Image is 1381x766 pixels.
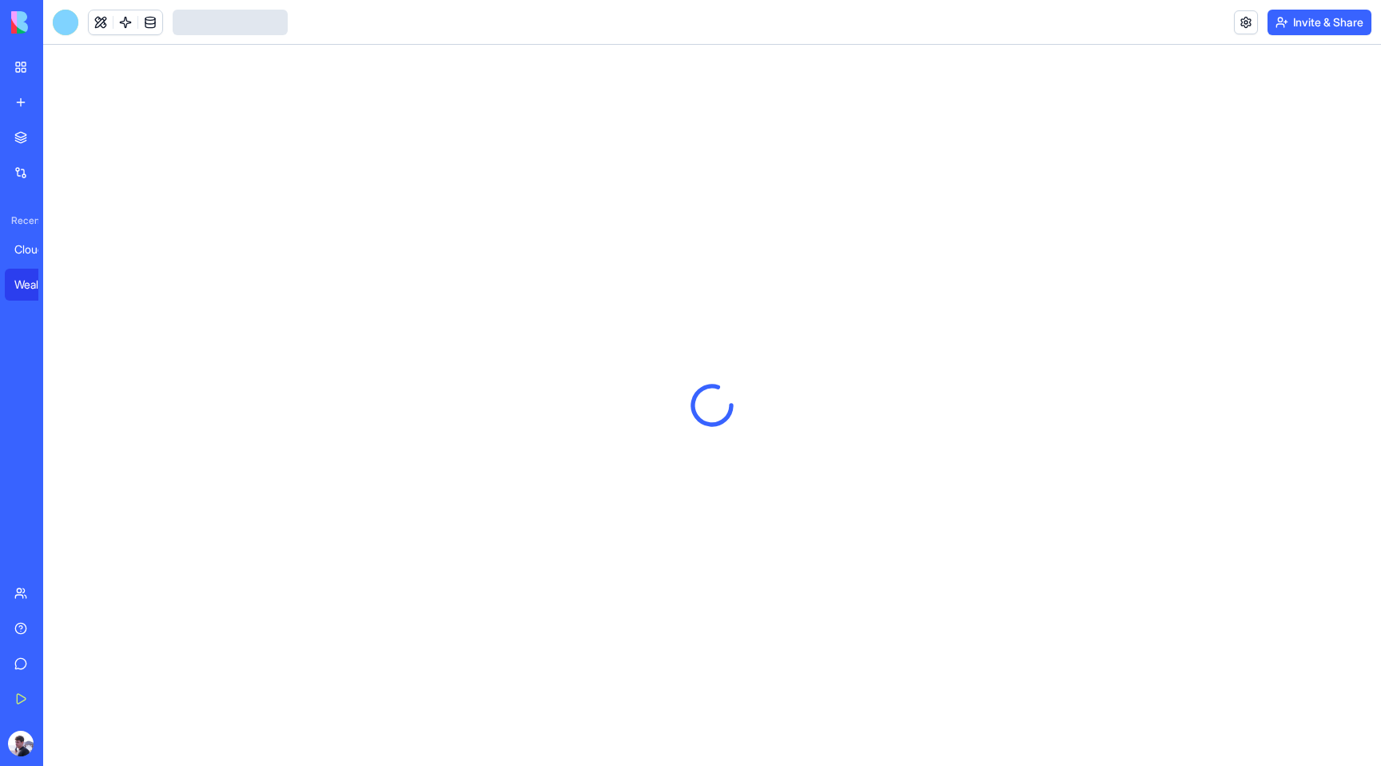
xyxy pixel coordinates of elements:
img: logo [11,11,110,34]
img: ACg8ocIp88pyQ1_HRqzBofKyzPjarAR89VkukzseJYGM1mHoXVM7DW-Z=s96-c [8,731,34,756]
button: Invite & Share [1268,10,1371,35]
a: WealthTracker [5,269,69,301]
div: WealthTracker [14,277,59,293]
div: CloudCost Monitor [14,241,59,257]
a: CloudCost Monitor [5,233,69,265]
span: Recent [5,214,38,227]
